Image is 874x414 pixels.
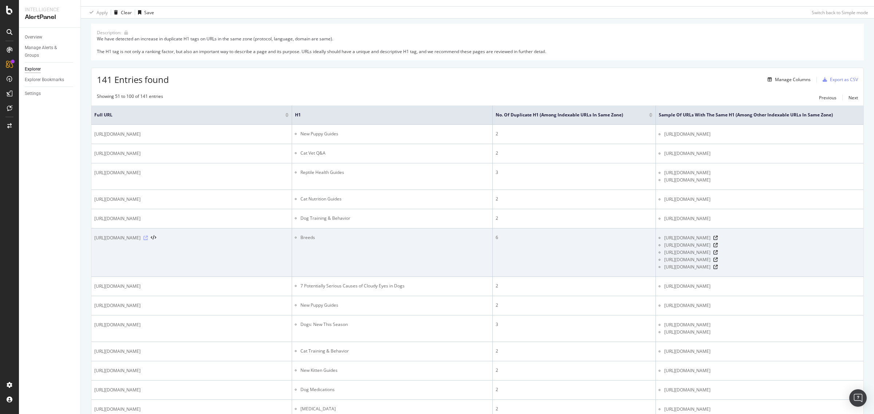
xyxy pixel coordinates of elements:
div: Overview [25,33,42,41]
div: AlertPanel [25,13,75,21]
a: Explorer Bookmarks [25,76,75,84]
span: [URL][DOMAIN_NAME] [94,321,141,329]
span: 141 Entries found [97,73,169,85]
li: New Kitten Guides [300,367,489,374]
button: Clear [111,7,132,18]
button: Next [849,93,858,102]
div: Clear [121,9,132,16]
a: Settings [25,90,75,97]
span: [URL][DOMAIN_NAME] [664,329,710,336]
div: 2 [496,215,653,222]
span: [URL][DOMAIN_NAME] [664,386,710,394]
span: [URL][DOMAIN_NAME] [94,215,141,222]
div: Next [849,95,858,101]
div: Settings [25,90,41,97]
div: 2 [496,386,653,393]
div: 3 [496,321,653,328]
span: [URL][DOMAIN_NAME] [664,249,710,256]
li: Cat Nutrition Guides [300,196,489,202]
li: Reptile Health Guides [300,169,489,176]
span: [URL][DOMAIN_NAME] [664,302,710,309]
span: [URL][DOMAIN_NAME] [664,242,710,249]
div: Description: [97,29,121,36]
a: Visit Online Page [713,236,718,240]
a: Overview [25,33,75,41]
div: 2 [496,196,653,202]
div: Switch back to Simple mode [812,9,868,16]
a: Visit Online Page [143,236,148,240]
div: Intelligence [25,6,75,13]
span: [URL][DOMAIN_NAME] [94,234,141,242]
span: [URL][DOMAIN_NAME] [664,367,710,374]
span: [URL][DOMAIN_NAME] [94,386,141,394]
a: Manage Alerts & Groups [25,44,75,59]
span: [URL][DOMAIN_NAME] [664,215,710,222]
li: New Puppy Guides [300,302,489,308]
button: Save [135,7,154,18]
span: [URL][DOMAIN_NAME] [664,348,710,355]
li: Dogs: New This Season [300,321,489,328]
div: 2 [496,150,653,156]
div: Manage Columns [775,76,811,83]
span: [URL][DOMAIN_NAME] [94,131,141,138]
button: Export as CSV [820,74,858,85]
span: [URL][DOMAIN_NAME] [664,169,710,176]
div: Save [144,9,154,16]
li: 7 Potentially Serious Causes of Cloudy Eyes in Dogs [300,283,489,289]
div: We have detected an increase in duplicate H1 tags on URLs in the same zone (protocol, language, d... [97,36,858,54]
button: Apply [87,7,108,18]
span: [URL][DOMAIN_NAME] [94,283,141,290]
div: 2 [496,131,653,137]
div: Open Intercom Messenger [849,389,867,407]
span: [URL][DOMAIN_NAME] [94,302,141,309]
div: Previous [819,95,836,101]
span: [URL][DOMAIN_NAME] [94,367,141,374]
span: [URL][DOMAIN_NAME] [94,150,141,157]
span: [URL][DOMAIN_NAME] [664,263,710,271]
div: 2 [496,406,653,412]
li: Cat Training & Behavior [300,348,489,354]
span: Full URL [94,112,274,118]
span: Sample of URLs with the Same H1 (Among Other Indexable URLs in Same Zone) [659,112,850,118]
span: [URL][DOMAIN_NAME] [94,196,141,203]
a: Explorer [25,65,75,73]
span: [URL][DOMAIN_NAME] [664,256,710,263]
a: Visit Online Page [713,258,718,262]
span: [URL][DOMAIN_NAME] [664,321,710,329]
span: No. of Duplicate H1 (Among Indexable URLs in Same Zone) [496,112,638,118]
button: Manage Columns [765,75,811,84]
a: Visit Online Page [713,250,718,255]
div: Export as CSV [830,76,858,83]
div: Manage Alerts & Groups [25,44,68,59]
div: 6 [496,234,653,241]
span: [URL][DOMAIN_NAME] [664,406,710,413]
button: Previous [819,93,836,102]
div: 2 [496,348,653,354]
li: Breeds [300,234,489,241]
span: [URL][DOMAIN_NAME] [664,196,710,203]
li: New Puppy Guides [300,131,489,137]
li: Dog Medications [300,386,489,393]
a: Visit Online Page [713,265,718,269]
span: H1 [295,112,479,118]
div: 2 [496,302,653,308]
span: [URL][DOMAIN_NAME] [664,176,710,184]
div: 3 [496,169,653,176]
div: Apply [97,9,108,16]
span: [URL][DOMAIN_NAME] [94,406,141,413]
span: [URL][DOMAIN_NAME] [664,131,710,138]
span: [URL][DOMAIN_NAME] [664,150,710,157]
div: Explorer [25,65,41,73]
span: [URL][DOMAIN_NAME] [94,169,141,176]
button: Switch back to Simple mode [809,7,868,18]
li: [MEDICAL_DATA] [300,406,489,412]
li: Cat Vet Q&A [300,150,489,156]
div: 2 [496,367,653,374]
div: 2 [496,283,653,289]
button: View HTML Source [151,235,156,240]
li: Dog Training & Behavior [300,215,489,222]
div: Explorer Bookmarks [25,76,64,84]
div: Showing 51 to 100 of 141 entries [97,93,163,102]
span: [URL][DOMAIN_NAME] [664,283,710,290]
span: [URL][DOMAIN_NAME] [664,234,710,242]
